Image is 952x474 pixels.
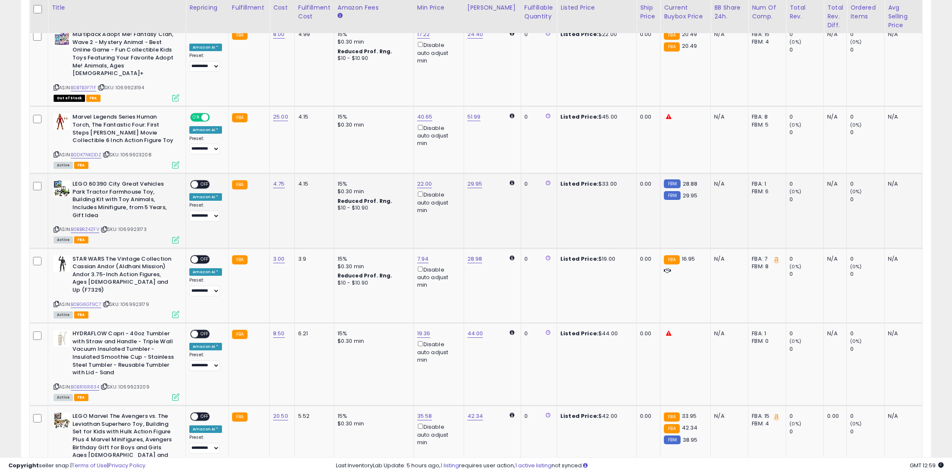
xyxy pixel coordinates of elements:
[640,31,654,38] div: 0.00
[273,180,285,188] a: 4.75
[189,126,222,134] div: Amazon AI *
[682,255,695,263] span: 16.95
[467,113,481,121] a: 51.99
[752,330,779,337] div: FBA: 1
[417,422,457,446] div: Disable auto adjust min
[640,113,654,121] div: 0.00
[338,113,407,121] div: 15%
[524,412,550,420] div: 0
[232,412,248,422] small: FBA
[789,338,801,344] small: (0%)
[888,255,916,263] div: N/A
[74,236,88,243] span: FBA
[752,412,779,420] div: FBA: 15
[714,412,742,420] div: N/A
[827,255,840,263] div: N/A
[417,339,457,364] div: Disable auto adjust min
[98,84,144,91] span: | SKU: 1069923194
[515,461,552,469] a: 1 active listing
[827,330,840,337] div: N/A
[560,30,599,38] b: Listed Price:
[189,53,222,72] div: Preset:
[108,461,145,469] a: Privacy Policy
[664,31,679,40] small: FBA
[850,188,862,195] small: (0%)
[417,255,429,263] a: 7.94
[560,113,630,121] div: $45.00
[682,42,697,50] span: 20.49
[752,113,779,121] div: FBA: 8
[524,180,550,188] div: 0
[336,462,944,470] div: Last InventoryLab Update: 5 hours ago, requires user action, not synced.
[664,435,680,444] small: FBM
[71,151,101,158] a: B0DK7NKDDZ
[789,412,823,420] div: 0
[417,412,432,420] a: 35.58
[298,180,328,188] div: 4.15
[338,255,407,263] div: 15%
[101,226,147,233] span: | SKU: 1069923173
[54,31,179,101] div: ASIN:
[86,95,101,102] span: FBA
[71,84,96,91] a: B0BTB3F71F
[189,352,222,371] div: Preset:
[714,3,745,21] div: BB Share 24h.
[338,31,407,38] div: 15%
[273,255,285,263] a: 3.00
[232,31,248,40] small: FBA
[714,31,742,38] div: N/A
[664,42,679,52] small: FBA
[789,420,801,427] small: (0%)
[417,123,457,148] div: Disable auto adjust min
[789,270,823,278] div: 0
[198,331,212,338] span: OFF
[560,3,633,12] div: Listed Price
[189,202,222,221] div: Preset:
[8,461,39,469] strong: Copyright
[714,180,742,188] div: N/A
[338,420,407,427] div: $0.30 min
[298,3,330,21] div: Fulfillment Cost
[298,412,328,420] div: 5.52
[74,394,88,401] span: FBA
[54,412,70,429] img: 51ju6fPDq7L._SL40_.jpg
[524,113,550,121] div: 0
[54,162,73,169] span: All listings currently available for purchase on Amazon
[714,113,742,121] div: N/A
[338,48,392,55] b: Reduced Prof. Rng.
[338,263,407,270] div: $0.30 min
[664,3,707,21] div: Current Buybox Price
[789,196,823,203] div: 0
[683,436,698,444] span: 38.95
[850,113,884,121] div: 0
[888,180,916,188] div: N/A
[74,162,88,169] span: FBA
[752,38,779,46] div: FBM: 4
[273,3,291,12] div: Cost
[54,330,179,400] div: ASIN:
[101,383,150,390] span: | SKU: 1069923209
[850,3,881,21] div: Ordered Items
[72,330,174,378] b: HYDRAFLOW Capri - 40oz Tumbler with Straw and Handle - Triple Wall Vacuum Insulated Tumbler - Ins...
[789,31,823,38] div: 0
[189,193,222,201] div: Amazon AI *
[54,31,70,47] img: 51-jqPIsGpL._SL40_.jpg
[560,113,599,121] b: Listed Price:
[467,412,483,420] a: 42.34
[467,3,517,12] div: [PERSON_NAME]
[338,38,407,46] div: $0.30 min
[273,113,288,121] a: 25.00
[640,412,654,420] div: 0.00
[74,311,88,319] span: FBA
[54,330,70,347] img: 31S6k5bcPlL._SL40_.jpg
[682,30,697,38] span: 20.49
[338,272,392,279] b: Reduced Prof. Rng.
[850,330,884,337] div: 0
[524,255,550,263] div: 0
[189,277,222,296] div: Preset:
[789,330,823,337] div: 0
[467,180,482,188] a: 29.95
[103,301,149,308] span: | SKU: 1069923179
[338,412,407,420] div: 15%
[273,30,285,39] a: 8.00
